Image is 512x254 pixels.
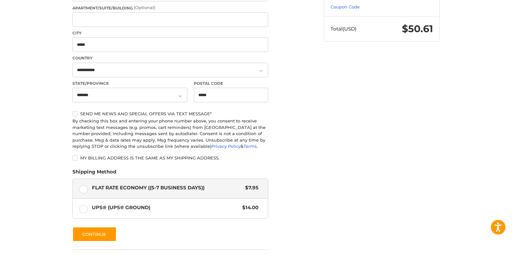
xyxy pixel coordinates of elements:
[92,184,242,192] span: Flat Rate Economy ((5-7 Business Days))
[402,23,433,35] span: $50.61
[331,4,360,9] a: Coupon Code
[72,81,187,86] label: State/Province
[92,204,239,211] span: UPS® (UPS® Ground)
[72,55,268,61] label: Country
[72,227,117,242] button: Continue
[72,5,268,11] label: Apartment/Suite/Building
[242,184,258,192] span: $7.95
[211,144,241,149] a: Privacy Policy
[134,5,155,10] small: (Optional)
[239,204,258,211] span: $14.00
[72,168,116,179] legend: Shipping Method
[331,26,356,32] span: Total (USD)
[194,81,268,86] label: Postal Code
[72,111,268,116] label: Send me news and special offers via text message*
[244,144,257,149] a: Terms
[72,155,268,160] label: My billing address is the same as my shipping address.
[72,118,268,150] div: By checking this box and entering your phone number above, you consent to receive marketing text ...
[72,30,268,36] label: City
